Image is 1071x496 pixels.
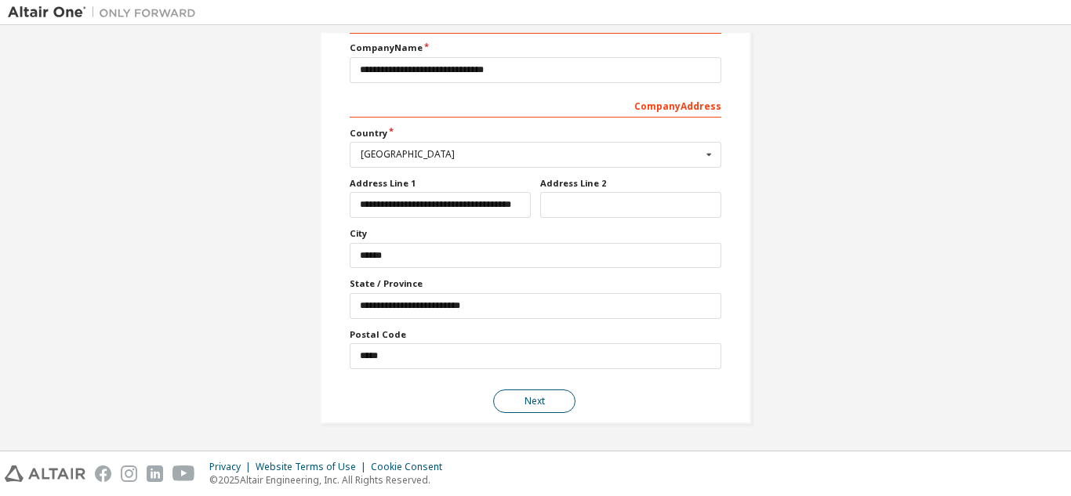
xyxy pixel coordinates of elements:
label: Company Name [350,42,721,54]
img: facebook.svg [95,465,111,482]
div: Company Address [350,92,721,118]
label: Address Line 1 [350,177,531,190]
label: Postal Code [350,328,721,341]
label: City [350,227,721,240]
label: State / Province [350,277,721,290]
div: Website Terms of Use [256,461,371,473]
img: Altair One [8,5,204,20]
img: youtube.svg [172,465,195,482]
div: [GEOGRAPHIC_DATA] [361,150,702,159]
div: Cookie Consent [371,461,452,473]
div: Privacy [209,461,256,473]
img: linkedin.svg [147,465,163,482]
p: © 2025 Altair Engineering, Inc. All Rights Reserved. [209,473,452,487]
label: Address Line 2 [540,177,721,190]
img: altair_logo.svg [5,465,85,482]
img: instagram.svg [121,465,137,482]
button: Next [493,389,575,413]
label: Country [350,127,721,139]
